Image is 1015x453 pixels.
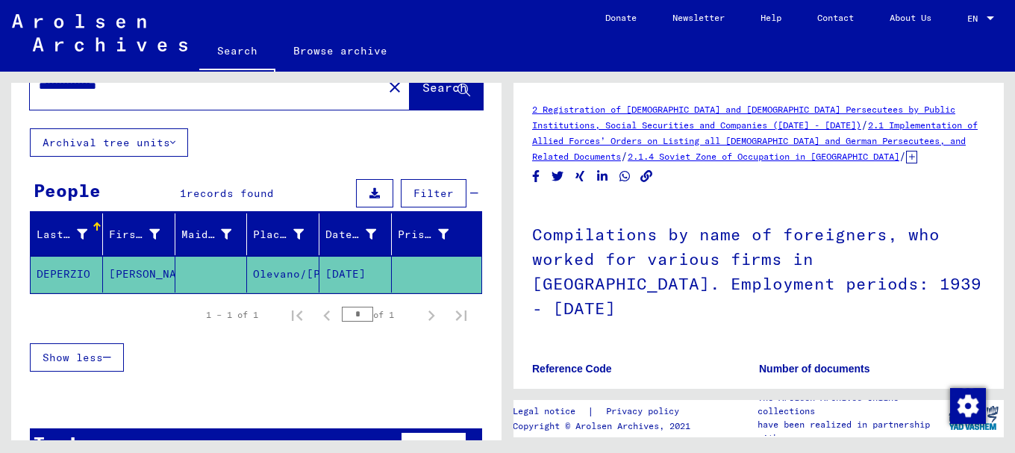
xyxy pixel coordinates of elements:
[30,343,124,372] button: Show less
[247,213,319,255] mat-header-cell: Place of Birth
[30,128,188,157] button: Archival tree units
[342,307,416,322] div: of 1
[247,256,319,293] mat-cell: Olevano/[PERSON_NAME]
[206,308,258,322] div: 1 – 1 of 1
[550,167,566,186] button: Share on Twitter
[513,404,697,419] div: |
[967,13,984,24] span: EN
[319,256,392,293] mat-cell: [DATE]
[12,14,187,51] img: Arolsen_neg.svg
[628,151,899,162] a: 2.1.4 Soviet Zone of Occupation in [GEOGRAPHIC_DATA]
[103,256,175,293] mat-cell: [PERSON_NAME]
[950,388,986,424] img: Change consent
[513,419,697,433] p: Copyright © Arolsen Archives, 2021
[759,387,985,403] p: 103
[413,187,454,200] span: Filter
[37,222,106,246] div: Last Name
[758,391,943,418] p: The Arolsen Archives online collections
[34,177,101,204] div: People
[422,80,467,95] span: Search
[861,118,868,131] span: /
[282,300,312,330] button: First page
[413,440,454,453] span: Filter
[513,404,587,419] a: Legal notice
[532,363,612,375] b: Reference Code
[398,227,449,243] div: Prisoner #
[103,213,175,255] mat-header-cell: First Name
[572,167,588,186] button: Share on Xing
[253,222,322,246] div: Place of Birth
[37,227,87,243] div: Last Name
[380,72,410,101] button: Clear
[325,227,376,243] div: Date of Birth
[639,167,655,186] button: Copy link
[181,222,251,246] div: Maiden Name
[187,187,274,200] span: records found
[180,187,187,200] span: 1
[109,227,160,243] div: First Name
[595,167,610,186] button: Share on LinkedIn
[946,399,1002,437] img: yv_logo.png
[181,227,232,243] div: Maiden Name
[386,78,404,96] mat-icon: close
[319,213,392,255] mat-header-cell: Date of Birth
[31,213,103,255] mat-header-cell: Last Name
[758,418,943,445] p: have been realized in partnership with
[401,179,466,207] button: Filter
[416,300,446,330] button: Next page
[109,222,178,246] div: First Name
[43,351,103,364] span: Show less
[312,300,342,330] button: Previous page
[899,149,906,163] span: /
[392,213,481,255] mat-header-cell: Prisoner #
[617,167,633,186] button: Share on WhatsApp
[31,256,103,293] mat-cell: DEPERZIO
[410,63,483,110] button: Search
[398,222,467,246] div: Prisoner #
[325,222,395,246] div: Date of Birth
[532,200,985,340] h1: Compilations by name of foreigners, who worked for various firms in [GEOGRAPHIC_DATA]. Employment...
[253,227,304,243] div: Place of Birth
[199,33,275,72] a: Search
[532,104,955,131] a: 2 Registration of [DEMOGRAPHIC_DATA] and [DEMOGRAPHIC_DATA] Persecutees by Public Institutions, S...
[528,167,544,186] button: Share on Facebook
[949,387,985,423] div: Change consent
[594,404,697,419] a: Privacy policy
[275,33,405,69] a: Browse archive
[759,363,870,375] b: Number of documents
[446,300,476,330] button: Last page
[175,213,248,255] mat-header-cell: Maiden Name
[532,119,978,162] a: 2.1 Implementation of Allied Forces’ Orders on Listing all [DEMOGRAPHIC_DATA] and German Persecut...
[621,149,628,163] span: /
